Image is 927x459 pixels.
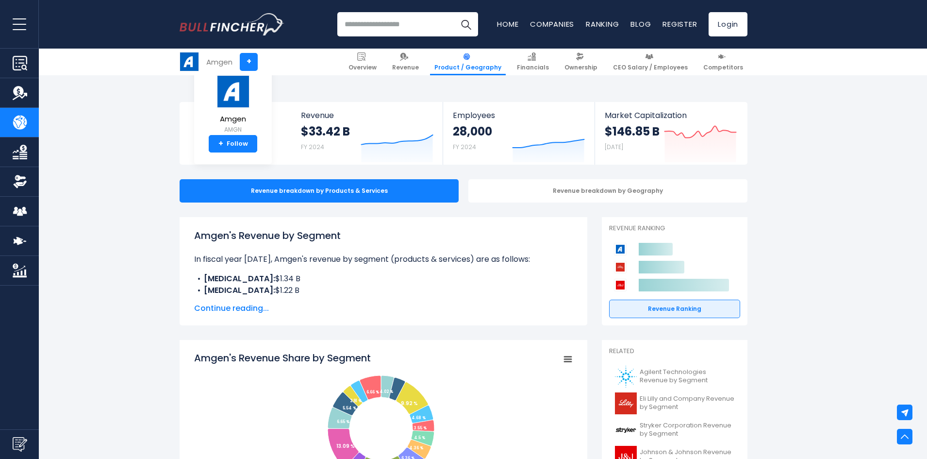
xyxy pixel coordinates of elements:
[517,64,549,71] span: Financials
[640,395,734,411] span: Eli Lilly and Company Revenue by Segment
[615,366,637,388] img: A logo
[453,111,584,120] span: Employees
[609,363,740,390] a: Agilent Technologies Revenue by Segment
[414,435,425,441] tspan: 4.5 %
[291,102,443,165] a: Revenue $33.42 B FY 2024
[13,174,27,189] img: Ownership
[609,347,740,356] p: Related
[336,442,355,450] tspan: 13.09 %
[194,254,573,265] p: In fiscal year [DATE], Amgen's revenue by segment (products & services) are as follows:
[204,285,275,296] b: [MEDICAL_DATA]:
[662,19,697,29] a: Register
[595,102,746,165] a: Market Capitalization $146.85 B [DATE]
[194,351,371,365] tspan: Amgen's Revenue Share by Segment
[215,75,250,136] a: Amgen AMGN
[180,179,459,203] div: Revenue breakdown by Products & Services
[344,49,381,75] a: Overview
[216,75,250,108] img: AMGN logo
[430,49,506,75] a: Product / Geography
[468,179,747,203] div: Revenue breakdown by Geography
[301,111,433,120] span: Revenue
[434,64,501,71] span: Product / Geography
[454,12,478,36] button: Search
[337,419,349,425] tspan: 6.65 %
[194,228,573,243] h1: Amgen's Revenue by Segment
[209,135,257,153] a: +Follow
[388,49,423,75] a: Revenue
[560,49,602,75] a: Ownership
[703,64,743,71] span: Competitors
[609,417,740,443] a: Stryker Corporation Revenue by Segment
[350,398,362,404] tspan: 2.91 %
[605,124,660,139] strong: $146.85 B
[614,279,627,291] img: Johnson & Johnson competitors logo
[343,406,356,411] tspan: 5.54 %
[453,143,476,151] small: FY 2024
[206,56,232,68] div: Amgen
[605,111,737,120] span: Market Capitalization
[409,445,423,451] tspan: 4.36 %
[630,19,651,29] a: Blog
[412,415,426,421] tspan: 4.68 %
[699,49,747,75] a: Competitors
[586,19,619,29] a: Ranking
[348,64,377,71] span: Overview
[380,389,393,394] tspan: 4.02 %
[414,425,427,431] tspan: 3.55 %
[218,139,223,148] strong: +
[194,285,573,296] li: $1.22 B
[609,390,740,417] a: Eli Lilly and Company Revenue by Segment
[453,124,492,139] strong: 28,000
[194,303,573,314] span: Continue reading...
[564,64,597,71] span: Ownership
[615,419,637,441] img: SYK logo
[392,64,419,71] span: Revenue
[180,13,284,35] a: Go to homepage
[609,49,692,75] a: CEO Salary / Employees
[301,143,324,151] small: FY 2024
[709,12,747,36] a: Login
[240,53,258,71] a: +
[614,243,627,255] img: Amgen competitors logo
[497,19,518,29] a: Home
[605,143,623,151] small: [DATE]
[180,52,199,71] img: AMGN logo
[401,400,418,407] tspan: 9.92 %
[216,125,250,134] small: AMGN
[613,64,688,71] span: CEO Salary / Employees
[301,124,350,139] strong: $33.42 B
[443,102,594,165] a: Employees 28,000 FY 2024
[366,390,379,395] tspan: 6.66 %
[530,19,574,29] a: Companies
[615,392,637,414] img: LLY logo
[513,49,553,75] a: Financials
[180,13,284,35] img: Bullfincher logo
[194,273,573,285] li: $1.34 B
[614,261,627,273] img: Eli Lilly and Company competitors logo
[204,273,275,284] b: [MEDICAL_DATA]:
[640,368,734,385] span: Agilent Technologies Revenue by Segment
[609,224,740,233] p: Revenue Ranking
[640,422,734,438] span: Stryker Corporation Revenue by Segment
[216,115,250,123] span: Amgen
[609,300,740,318] a: Revenue Ranking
